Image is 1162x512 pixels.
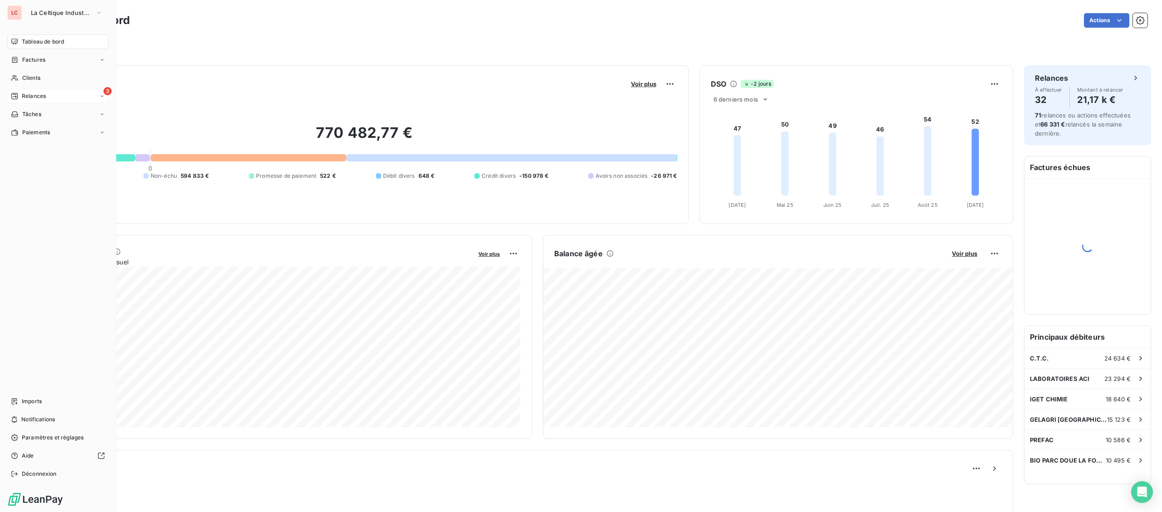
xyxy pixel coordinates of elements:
[729,202,746,208] tspan: [DATE]
[22,92,46,100] span: Relances
[478,251,500,257] span: Voir plus
[22,128,50,137] span: Paiements
[966,202,984,208] tspan: [DATE]
[7,492,64,507] img: Logo LeanPay
[476,249,502,258] button: Voir plus
[22,38,64,46] span: Tableau de bord
[1077,87,1123,93] span: Montant à relancer
[22,470,57,478] span: Déconnexion
[1035,112,1131,137] span: relances ou actions effectuées et relancés la semaine dernière.
[482,172,516,180] span: Crédit divers
[22,56,45,64] span: Factures
[22,110,41,118] span: Tâches
[151,172,177,180] span: Non-échu
[31,9,92,16] span: La Celtique Industrielle
[1030,436,1054,444] span: PREFAC
[1030,457,1106,464] span: BIO PARC DOUE LA FONTAINE
[871,202,889,208] tspan: Juil. 25
[256,172,316,180] span: Promesse de paiement
[554,248,603,259] h6: Balance âgée
[1035,93,1062,107] h4: 32
[22,74,40,82] span: Clients
[714,96,758,103] span: 6 derniers mois
[22,397,42,405] span: Imports
[596,172,647,180] span: Avoirs non associés
[628,80,659,88] button: Voir plus
[1104,375,1131,382] span: 23 294 €
[1104,355,1131,362] span: 24 634 €
[51,257,472,267] span: Chiffre d'affaires mensuel
[1030,375,1089,382] span: LABORATOIRES ACI
[1035,112,1041,119] span: 71
[741,80,774,88] span: -2 jours
[383,172,415,180] span: Débit divers
[1030,395,1068,403] span: IGET CHIMIE
[103,87,112,95] span: 3
[21,415,55,424] span: Notifications
[7,449,108,463] a: Aide
[917,202,937,208] tspan: Août 25
[1024,156,1151,178] h6: Factures échues
[1084,13,1129,28] button: Actions
[1040,121,1065,128] span: 66 331 €
[823,202,842,208] tspan: Juin 25
[1030,416,1107,423] span: GELAGRI [GEOGRAPHIC_DATA]
[1030,355,1049,362] span: C.T.C.
[1024,326,1151,348] h6: Principaux débiteurs
[952,250,977,257] span: Voir plus
[949,249,980,258] button: Voir plus
[419,172,435,180] span: 648 €
[1077,93,1123,107] h4: 21,17 k €
[1131,481,1153,503] div: Open Intercom Messenger
[1107,416,1131,423] span: 15 123 €
[631,80,656,88] span: Voir plus
[651,172,677,180] span: -26 971 €
[1106,395,1131,403] span: 18 640 €
[519,172,549,180] span: -150 978 €
[148,165,152,172] span: 0
[1106,436,1131,444] span: 10 586 €
[7,5,22,20] div: LC
[1106,457,1131,464] span: 10 495 €
[22,434,84,442] span: Paramètres et réglages
[1035,87,1062,93] span: À effectuer
[711,78,726,89] h6: DSO
[320,172,336,180] span: 522 €
[776,202,793,208] tspan: Mai 25
[1035,73,1068,83] h6: Relances
[22,452,34,460] span: Aide
[181,172,209,180] span: 594 833 €
[51,124,677,151] h2: 770 482,77 €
